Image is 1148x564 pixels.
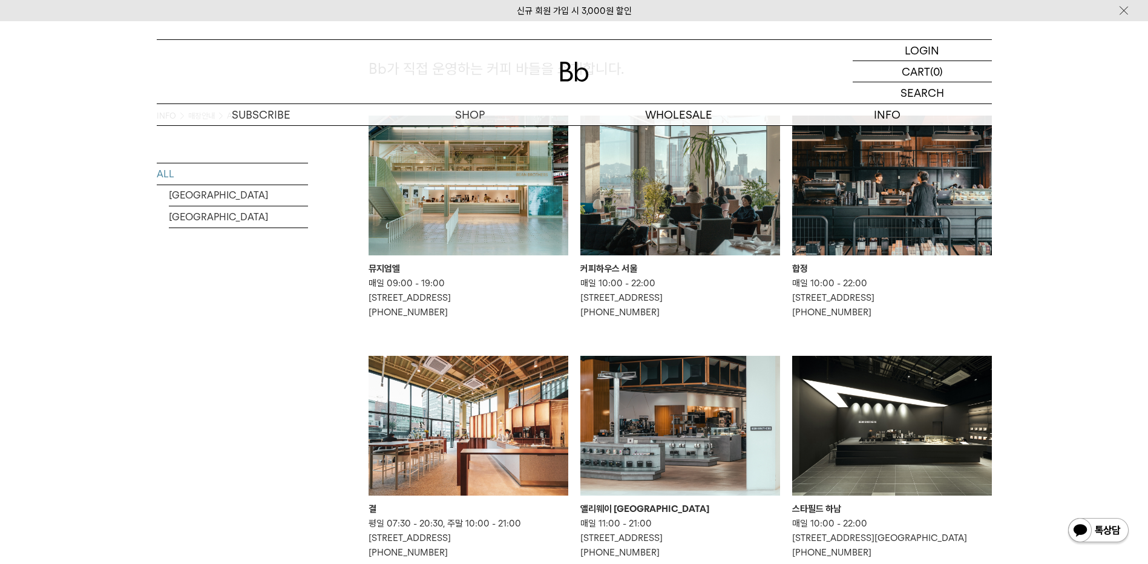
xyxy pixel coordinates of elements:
[580,116,780,320] a: 커피하우스 서울 커피하우스 서울 매일 10:00 - 22:00[STREET_ADDRESS][PHONE_NUMBER]
[930,61,943,82] p: (0)
[517,5,632,16] a: 신규 회원 가입 시 3,000원 할인
[905,40,939,61] p: LOGIN
[369,516,568,560] p: 평일 07:30 - 20:30, 주말 10:00 - 21:00 [STREET_ADDRESS] [PHONE_NUMBER]
[792,356,992,496] img: 스타필드 하남
[369,356,568,496] img: 결
[369,116,568,320] a: 뮤지엄엘 뮤지엄엘 매일 09:00 - 19:00[STREET_ADDRESS][PHONE_NUMBER]
[580,116,780,255] img: 커피하우스 서울
[580,356,780,560] a: 앨리웨이 인천 앨리웨이 [GEOGRAPHIC_DATA] 매일 11:00 - 21:00[STREET_ADDRESS][PHONE_NUMBER]
[169,185,308,206] a: [GEOGRAPHIC_DATA]
[792,116,992,320] a: 합정 합정 매일 10:00 - 22:00[STREET_ADDRESS][PHONE_NUMBER]
[853,61,992,82] a: CART (0)
[580,261,780,276] div: 커피하우스 서울
[157,163,308,185] a: ALL
[900,82,944,103] p: SEARCH
[580,356,780,496] img: 앨리웨이 인천
[792,516,992,560] p: 매일 10:00 - 22:00 [STREET_ADDRESS][GEOGRAPHIC_DATA] [PHONE_NUMBER]
[369,276,568,320] p: 매일 09:00 - 19:00 [STREET_ADDRESS] [PHONE_NUMBER]
[580,276,780,320] p: 매일 10:00 - 22:00 [STREET_ADDRESS] [PHONE_NUMBER]
[580,502,780,516] div: 앨리웨이 [GEOGRAPHIC_DATA]
[580,516,780,560] p: 매일 11:00 - 21:00 [STREET_ADDRESS] [PHONE_NUMBER]
[783,104,992,125] p: INFO
[369,261,568,276] div: 뮤지엄엘
[369,116,568,255] img: 뮤지엄엘
[169,206,308,228] a: [GEOGRAPHIC_DATA]
[792,116,992,255] img: 합정
[902,61,930,82] p: CART
[369,356,568,560] a: 결 결 평일 07:30 - 20:30, 주말 10:00 - 21:00[STREET_ADDRESS][PHONE_NUMBER]
[157,104,366,125] a: SUBSCRIBE
[366,104,574,125] a: SHOP
[369,502,568,516] div: 결
[792,356,992,560] a: 스타필드 하남 스타필드 하남 매일 10:00 - 22:00[STREET_ADDRESS][GEOGRAPHIC_DATA][PHONE_NUMBER]
[560,62,589,82] img: 로고
[792,261,992,276] div: 합정
[1067,517,1130,546] img: 카카오톡 채널 1:1 채팅 버튼
[792,276,992,320] p: 매일 10:00 - 22:00 [STREET_ADDRESS] [PHONE_NUMBER]
[853,40,992,61] a: LOGIN
[574,104,783,125] p: WHOLESALE
[792,502,992,516] div: 스타필드 하남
